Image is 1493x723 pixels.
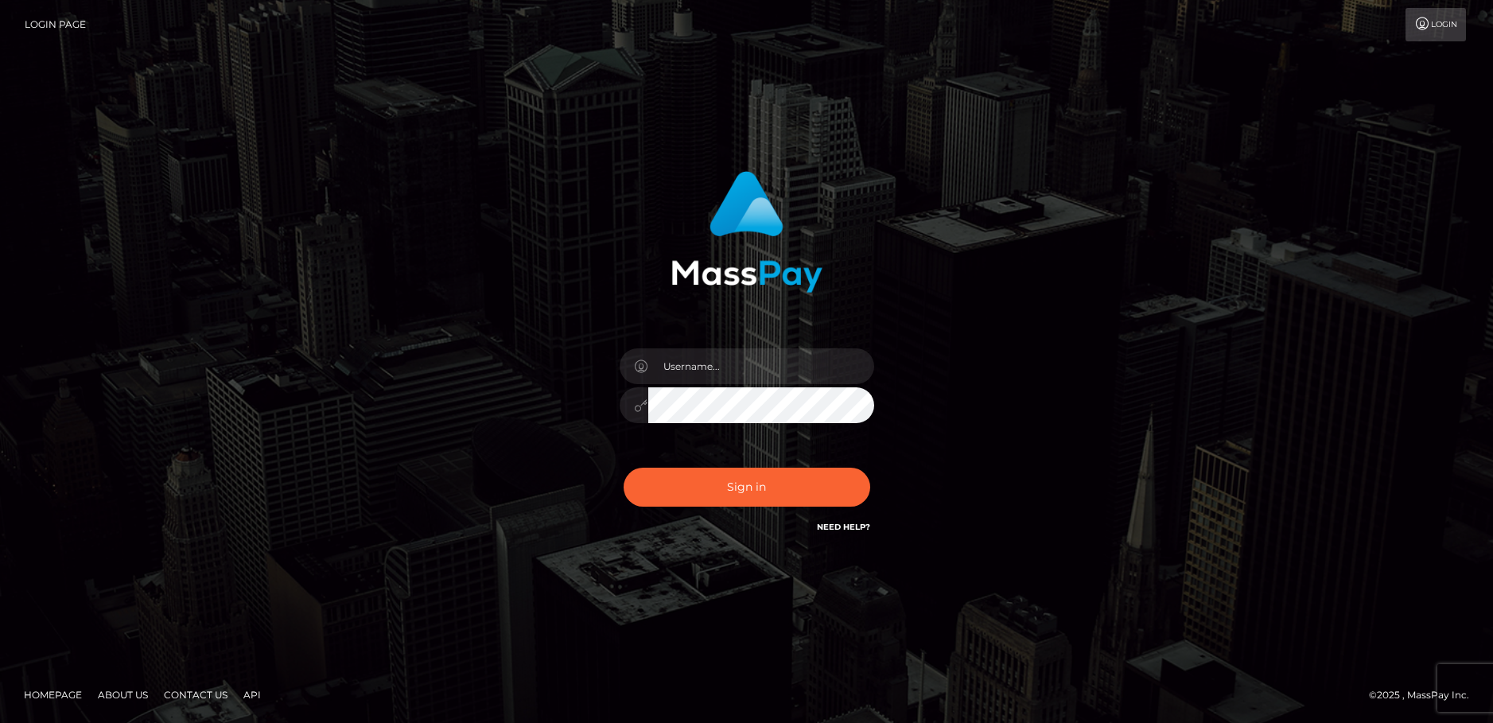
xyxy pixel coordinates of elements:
button: Sign in [624,468,870,507]
a: Login [1406,8,1466,41]
a: Need Help? [817,522,870,532]
a: About Us [91,682,154,707]
a: API [237,682,267,707]
img: MassPay Login [671,171,822,293]
div: © 2025 , MassPay Inc. [1369,686,1481,704]
a: Homepage [17,682,88,707]
a: Login Page [25,8,86,41]
a: Contact Us [157,682,234,707]
input: Username... [648,348,874,384]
